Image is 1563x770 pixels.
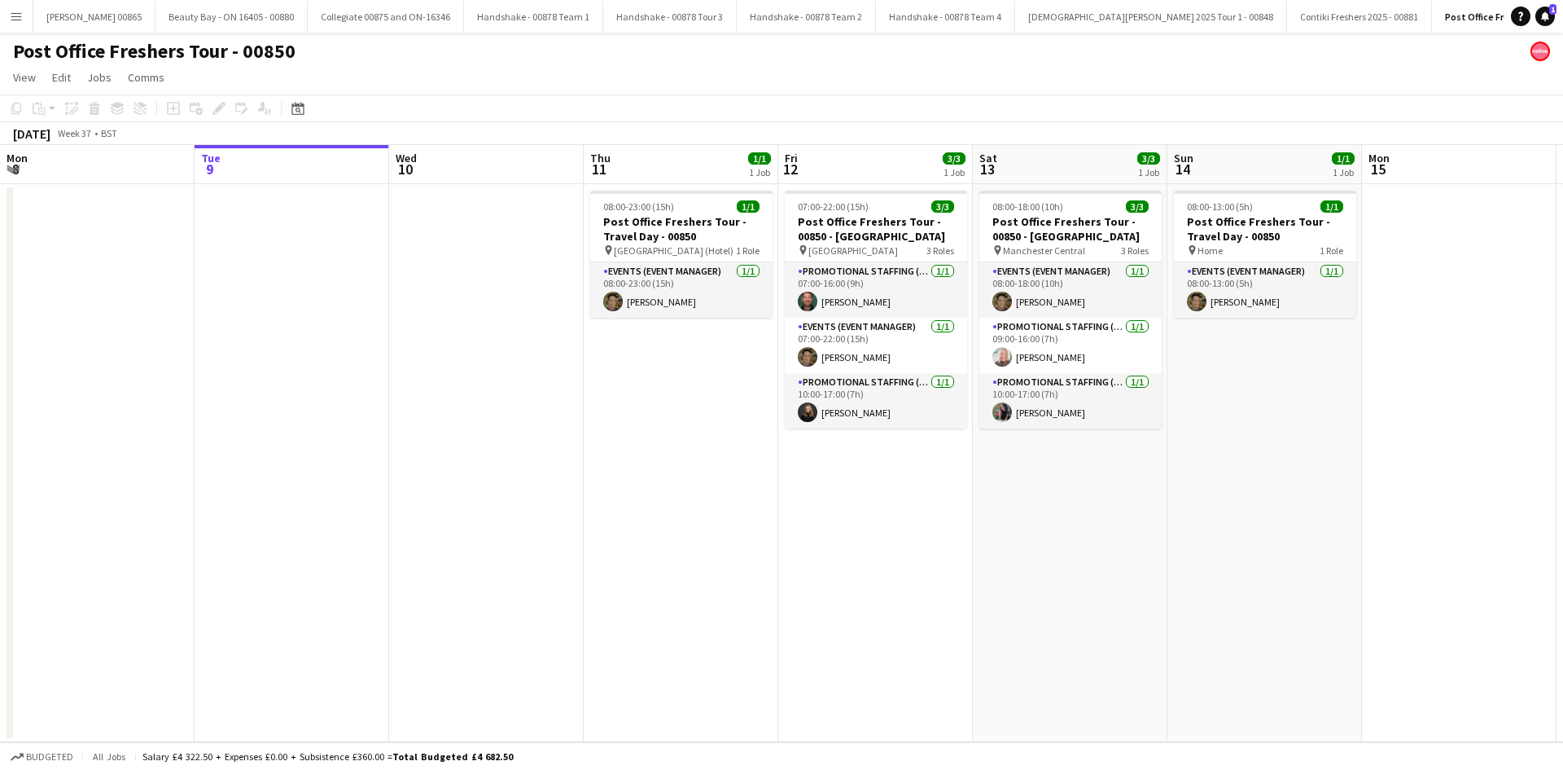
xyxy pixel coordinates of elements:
div: 1 Job [1333,166,1354,178]
a: Jobs [81,67,118,88]
span: [GEOGRAPHIC_DATA] (Hotel) [614,244,733,257]
h1: Post Office Freshers Tour - 00850 [13,39,296,64]
span: Week 37 [54,127,94,139]
span: Home [1197,244,1223,257]
span: 1 Role [1320,244,1343,257]
div: [DATE] [13,125,50,142]
app-card-role: Promotional Staffing (Brand Ambassadors)1/107:00-16:00 (9h)[PERSON_NAME] [785,262,967,318]
span: 14 [1171,160,1193,178]
span: Mon [1368,151,1390,165]
span: 8 [4,160,28,178]
span: 9 [199,160,221,178]
button: Handshake - 00878 Team 1 [464,1,603,33]
a: Edit [46,67,77,88]
div: Salary £4 322.50 + Expenses £0.00 + Subsistence £360.00 = [142,750,513,763]
span: Jobs [87,70,112,85]
span: 3/3 [1126,200,1149,213]
span: 1 Role [736,244,760,257]
h3: Post Office Freshers Tour - Travel Day - 00850 [590,214,773,244]
span: [GEOGRAPHIC_DATA] [808,244,898,257]
button: Contiki Freshers 2025 - 00881 [1287,1,1432,33]
span: Fri [785,151,798,165]
button: [DEMOGRAPHIC_DATA][PERSON_NAME] 2025 Tour 1 - 00848 [1015,1,1287,33]
span: Manchester Central [1003,244,1085,257]
span: Sun [1174,151,1193,165]
span: 1 [1549,4,1556,15]
app-user-avatar: native Staffing [1530,42,1550,61]
app-card-role: Promotional Staffing (Brand Ambassadors)1/110:00-17:00 (7h)[PERSON_NAME] [979,373,1162,429]
span: View [13,70,36,85]
app-job-card: 08:00-18:00 (10h)3/3Post Office Freshers Tour - 00850 - [GEOGRAPHIC_DATA] Manchester Central3 Rol... [979,191,1162,429]
span: Tue [201,151,221,165]
span: 3/3 [943,152,965,165]
button: Handshake - 00878 Tour 3 [603,1,737,33]
button: [PERSON_NAME] 00865 [33,1,155,33]
button: Collegiate 00875 and ON-16346 [308,1,464,33]
span: 08:00-13:00 (5h) [1187,200,1253,213]
span: 3 Roles [1121,244,1149,257]
span: 1/1 [748,152,771,165]
span: 1/1 [1320,200,1343,213]
span: Budgeted [26,751,73,763]
app-card-role: Events (Event Manager)1/108:00-13:00 (5h)[PERSON_NAME] [1174,262,1356,318]
span: 10 [393,160,417,178]
app-job-card: 08:00-13:00 (5h)1/1Post Office Freshers Tour - Travel Day - 00850 Home1 RoleEvents (Event Manager... [1174,191,1356,318]
a: Comms [121,67,171,88]
span: 15 [1366,160,1390,178]
a: 1 [1535,7,1555,26]
span: 11 [588,160,611,178]
span: 1/1 [1332,152,1355,165]
h3: Post Office Freshers Tour - 00850 - [GEOGRAPHIC_DATA] [979,214,1162,244]
span: 3/3 [931,200,954,213]
span: All jobs [90,750,129,763]
a: View [7,67,42,88]
span: 13 [977,160,997,178]
span: Total Budgeted £4 682.50 [392,750,513,763]
span: 3 Roles [926,244,954,257]
span: 12 [782,160,798,178]
span: 08:00-18:00 (10h) [992,200,1063,213]
button: Budgeted [8,748,76,766]
app-card-role: Promotional Staffing (Brand Ambassadors)1/110:00-17:00 (7h)[PERSON_NAME] [785,373,967,429]
div: 1 Job [749,166,770,178]
app-card-role: Events (Event Manager)1/108:00-23:00 (15h)[PERSON_NAME] [590,262,773,318]
span: 07:00-22:00 (15h) [798,200,869,213]
app-card-role: Events (Event Manager)1/107:00-22:00 (15h)[PERSON_NAME] [785,318,967,373]
div: BST [101,127,117,139]
button: Beauty Bay - ON 16405 - 00880 [155,1,308,33]
span: 08:00-23:00 (15h) [603,200,674,213]
span: 1/1 [737,200,760,213]
span: Edit [52,70,71,85]
span: Wed [396,151,417,165]
app-card-role: Promotional Staffing (Brand Ambassadors)1/109:00-16:00 (7h)[PERSON_NAME] [979,318,1162,373]
span: 3/3 [1137,152,1160,165]
app-job-card: 08:00-23:00 (15h)1/1Post Office Freshers Tour - Travel Day - 00850 [GEOGRAPHIC_DATA] (Hotel)1 Rol... [590,191,773,318]
span: Sat [979,151,997,165]
button: Handshake - 00878 Team 4 [876,1,1015,33]
span: Thu [590,151,611,165]
h3: Post Office Freshers Tour - 00850 - [GEOGRAPHIC_DATA] [785,214,967,244]
h3: Post Office Freshers Tour - Travel Day - 00850 [1174,214,1356,244]
app-card-role: Events (Event Manager)1/108:00-18:00 (10h)[PERSON_NAME] [979,262,1162,318]
span: Comms [128,70,164,85]
app-job-card: 07:00-22:00 (15h)3/3Post Office Freshers Tour - 00850 - [GEOGRAPHIC_DATA] [GEOGRAPHIC_DATA]3 Role... [785,191,967,429]
span: Mon [7,151,28,165]
div: 1 Job [1138,166,1159,178]
div: 1 Job [943,166,965,178]
button: Handshake - 00878 Team 2 [737,1,876,33]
